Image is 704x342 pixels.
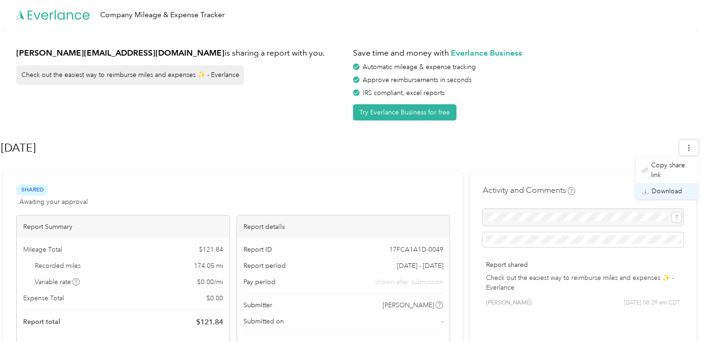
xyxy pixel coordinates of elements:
[243,277,275,287] span: Pay period
[389,245,443,254] span: 17FCA1A1D-0049
[652,186,682,196] span: Download
[100,9,225,21] div: Company Mileage & Expense Tracker
[243,261,286,271] span: Report period
[486,260,680,270] p: Report shared
[624,299,680,307] span: [DATE] 08:29 am CDT
[196,317,223,328] span: $ 121.84
[486,273,680,292] p: Check out the easiest way to reimburse miles and expenses ✨ - Everlance
[16,65,244,85] div: Check out the easiest way to reimburse miles and expenses ✨ - Everlance
[363,63,476,71] span: Automatic mileage & expense tracking
[353,104,456,120] button: Try Everlance Business for free
[482,184,575,196] h4: Activity and Comments
[194,261,223,271] span: 174.05 mi
[206,293,223,303] span: $ 0.00
[243,245,272,254] span: Report ID
[17,215,230,238] div: Report Summary
[363,76,472,84] span: Approve reimbursements in seconds
[16,184,48,195] span: Shared
[1,137,672,159] h1: Aug 2025
[375,277,443,287] span: shown after submission
[451,48,522,57] strong: Everlance Business
[353,47,683,59] h1: Save time and money with
[19,197,88,207] span: Awaiting your approval
[363,89,445,97] span: IRS compliant, excel reports
[23,245,62,254] span: Mileage Total
[16,47,346,59] h1: is sharing a report with you.
[23,293,64,303] span: Expense Total
[35,261,81,271] span: Recorded miles
[651,160,693,180] span: Copy share link
[383,300,434,310] span: [PERSON_NAME]
[243,300,272,310] span: Submitter
[35,277,80,287] span: Variable rate
[441,317,443,326] span: -
[486,299,531,307] span: [PERSON_NAME]
[237,215,450,238] div: Report details
[397,261,443,271] span: [DATE] - [DATE]
[16,48,224,57] strong: [PERSON_NAME][EMAIL_ADDRESS][DOMAIN_NAME]
[243,317,284,326] span: Submitted on
[197,277,223,287] span: $ 0.00 / mi
[199,245,223,254] span: $ 121.84
[23,317,60,327] span: Report total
